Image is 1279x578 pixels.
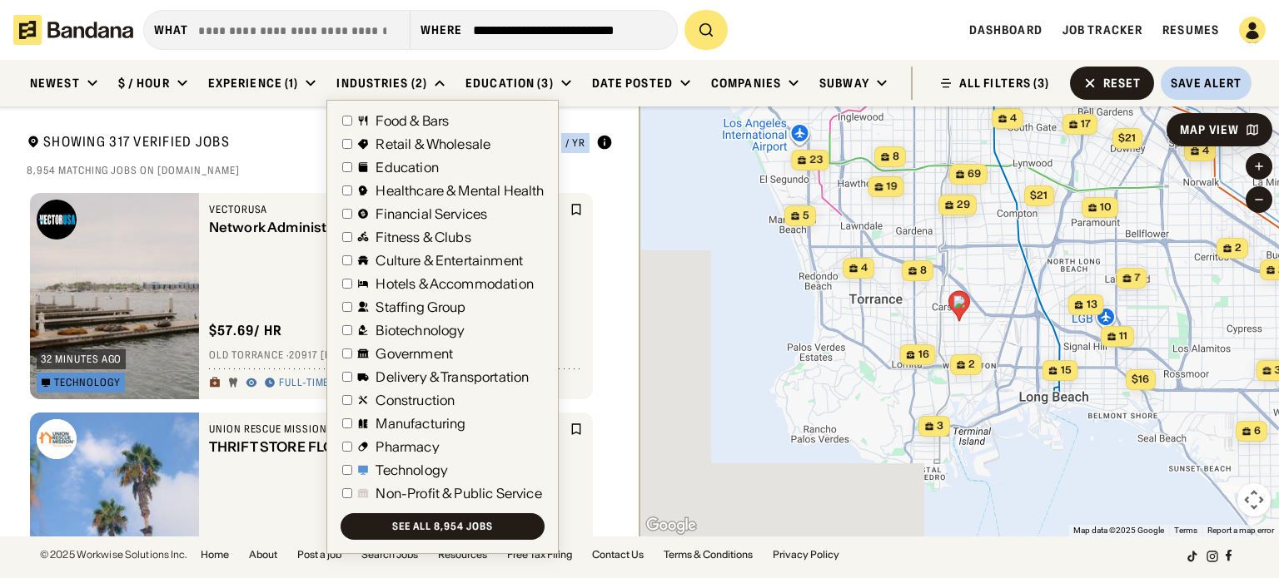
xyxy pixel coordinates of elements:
[376,254,523,267] div: Culture & Entertainment
[1061,363,1072,378] span: 15
[1100,200,1112,215] span: 10
[376,230,470,244] div: Fitness & Clubs
[376,324,465,337] div: Biotechnology
[1237,483,1271,516] button: Map camera controls
[13,15,133,45] img: Bandana logotype
[27,186,613,536] div: grid
[1103,77,1142,89] div: Reset
[1073,526,1164,535] span: Map data ©2025 Google
[376,347,453,360] div: Government
[507,550,572,560] a: Free Tax Filing
[41,354,122,364] div: 32 minutes ago
[376,440,439,453] div: Pharmacy
[711,76,781,91] div: Companies
[1162,22,1219,37] a: Resumes
[421,22,463,37] div: Where
[209,439,566,455] div: THRIFT STORE FLOOR PRODUCTION WORKER
[376,137,490,151] div: Retail & Wholesale
[27,133,433,154] div: Showing 317 Verified Jobs
[376,370,529,383] div: Delivery & Transportation
[1174,526,1197,535] a: Terms (opens in new tab)
[644,515,699,536] img: Google
[1087,298,1097,312] span: 13
[1119,329,1127,343] span: 11
[1135,271,1141,285] span: 7
[376,277,534,290] div: Hotels & Accommodation
[937,419,943,433] span: 3
[1180,124,1239,136] div: Map View
[968,358,975,372] span: 2
[773,550,839,560] a: Privacy Policy
[37,200,77,240] img: VectorUSA logo
[819,76,869,91] div: Subway
[376,393,455,407] div: Construction
[376,114,449,127] div: Food & Bars
[336,76,427,91] div: Industries (2)
[392,521,492,531] div: See all 8,954 jobs
[893,150,899,164] span: 8
[969,22,1043,37] a: Dashboard
[1235,241,1242,255] span: 2
[1081,117,1091,131] span: 17
[118,76,170,91] div: $ / hour
[376,300,465,314] div: Staffing Group
[861,261,868,275] span: 4
[959,77,1050,89] div: ALL FILTERS (3)
[279,377,330,390] div: Full-time
[361,550,418,560] a: Search Jobs
[249,550,277,560] a: About
[1202,144,1209,158] span: 4
[592,76,673,91] div: Date Posted
[920,264,927,278] span: 8
[40,550,187,560] div: © 2025 Workwise Solutions Inc.
[209,220,566,235] div: Network Administrator
[376,463,448,477] div: Technology
[1010,111,1017,126] span: 4
[809,153,823,167] span: 23
[54,378,121,388] div: Technology
[208,76,299,91] div: Experience (1)
[376,161,438,174] div: Education
[887,180,898,194] span: 19
[968,167,981,181] span: 69
[1254,424,1261,438] span: 6
[1118,131,1136,144] span: $21
[376,417,465,430] div: Manufacturing
[376,207,487,220] div: Financial Services
[1132,373,1149,385] span: $16
[209,322,283,339] div: $ 57.69 / hr
[297,550,341,560] a: Post a job
[201,550,229,560] a: Home
[1030,189,1048,201] span: $21
[1171,76,1242,91] div: Save Alert
[376,487,541,500] div: Non-Profit & Public Service
[592,550,644,560] a: Contact Us
[644,515,699,536] a: Open this area in Google Maps (opens a new window)
[465,76,554,91] div: Education (3)
[438,550,487,560] a: Resources
[37,419,77,459] img: Union Rescue Mission logo
[30,76,80,91] div: Newest
[803,209,809,223] span: 5
[1063,22,1142,37] a: Job Tracker
[957,198,970,212] span: 29
[209,203,566,216] div: VectorUSA
[565,138,585,148] div: / yr
[209,422,566,436] div: Union Rescue Mission
[209,349,583,363] div: Old Torrance · 20917 [PERSON_NAME] Ct · Torrance
[27,164,613,177] div: 8,954 matching jobs on [DOMAIN_NAME]
[154,22,188,37] div: what
[1207,526,1274,535] a: Report a map error
[376,184,544,197] div: Healthcare & Mental Health
[664,550,753,560] a: Terms & Conditions
[918,348,929,362] span: 16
